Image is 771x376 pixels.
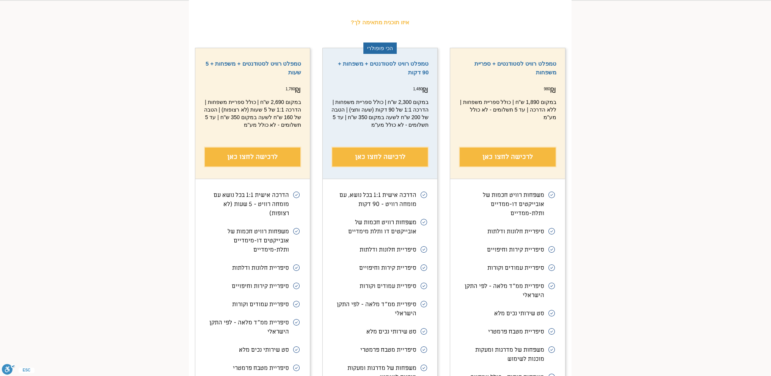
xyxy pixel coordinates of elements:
[331,190,429,213] li: הדרכה אישית 1:1 בכל נושא, עם מומחה רוויט - 90 דקות
[459,277,556,304] li: סיפריית ממ"ד מלאה - לפי התקן הישראלי
[550,87,556,94] span: ₪
[331,98,429,129] div: במקום 2,300 ש"ח | כולל ספריית משפחות | הדרכה 1:1 של 90 דקות (שעה וחצי) | הטבה של 200 ש"ח לשעה במק...
[459,222,556,241] li: סיפריית חלונות ודלתות
[459,241,556,259] li: סיפריית קירות וחיפויים
[363,42,397,54] div: הכי פופולרי
[331,60,429,77] span: טמפלט רוויט לסטודנטים + משפחות + 90 דקות
[459,190,556,222] li: משפחות רוויט חכמות של אובייקטים דו-ממדיים ותלת-ממדיים
[204,190,301,222] li: הדרכה אישית 1:1 בכל נושא עם מומחה רוויט - 5 שעות (לא רצופות)
[459,98,556,121] div: במקום 1,890 ש"ח | כולל ספריית משפחות | ללא הדרכה | עד 5 תשלומים - לא כולל מע"מ
[331,241,429,259] li: סיפריית חלונות ודלתות
[459,147,556,167] button: לרכישה לחצו כאן
[482,153,533,161] span: לרכישה לחצו כאן
[286,87,295,91] span: 1,780
[331,213,429,241] li: משפחות רוויט חכמות של אובייקטים דו ותלת מימדיים
[204,313,301,341] li: סיפריית ממ"ד מלאה - לפי התקן הישראלי
[204,341,301,359] li: סט שירותי נכים מלא
[331,147,429,167] button: לרכישה לחצו כאן
[331,277,429,295] li: סיפריית עמודים וקורות
[204,147,301,167] button: לרכישה לחצו כאן
[204,277,301,295] li: סיפריית קירות וחיפויים
[295,87,300,94] span: ₪
[195,19,565,25] h1: איזו תוכנית מתאימה לך?
[331,259,429,277] li: סיפריית קירות וחיפויים
[331,295,429,323] li: סיפריית ממ"ד מלאה - לפי התקן הישראלי
[204,222,301,259] li: משפחות רוויט חכמות של אובייקטים דו-מימדיים ותלת-מימדיים
[355,153,405,161] span: לרכישה לחצו כאן
[459,323,556,341] li: סיפריית מטבח פרמטרי
[459,259,556,277] li: סיפריית עמודים וקורות
[413,87,422,91] span: 1,480
[459,341,556,368] li: משפחות של מדרגות ומעקות מוכנות לשימוש
[544,87,550,91] span: 980
[204,98,301,129] div: במקום 2,690 ש"ח | כולל ספריית משפחות | הדרכה 1:1 של 5 שעות (לא רצופות) | הטבה של 160 ש"ח לשעה במק...
[204,60,301,77] span: טמפלט רוויט לסטודנטים + משפחות + 5 שעות
[204,259,301,277] li: סיפריית חלונות ודלתות
[331,323,429,341] li: סט שירותי נכים מלא
[459,60,556,77] span: טמפלט רוויט לסטודנטים + ספריית משפחות
[422,87,428,94] span: ₪
[227,153,278,161] span: לרכישה לחצו כאן
[331,341,429,359] li: סיפריית מטבח פרמטרי
[459,304,556,323] li: סט שירותי נכים מלא
[204,295,301,313] li: סיפריית עמודים וקורות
